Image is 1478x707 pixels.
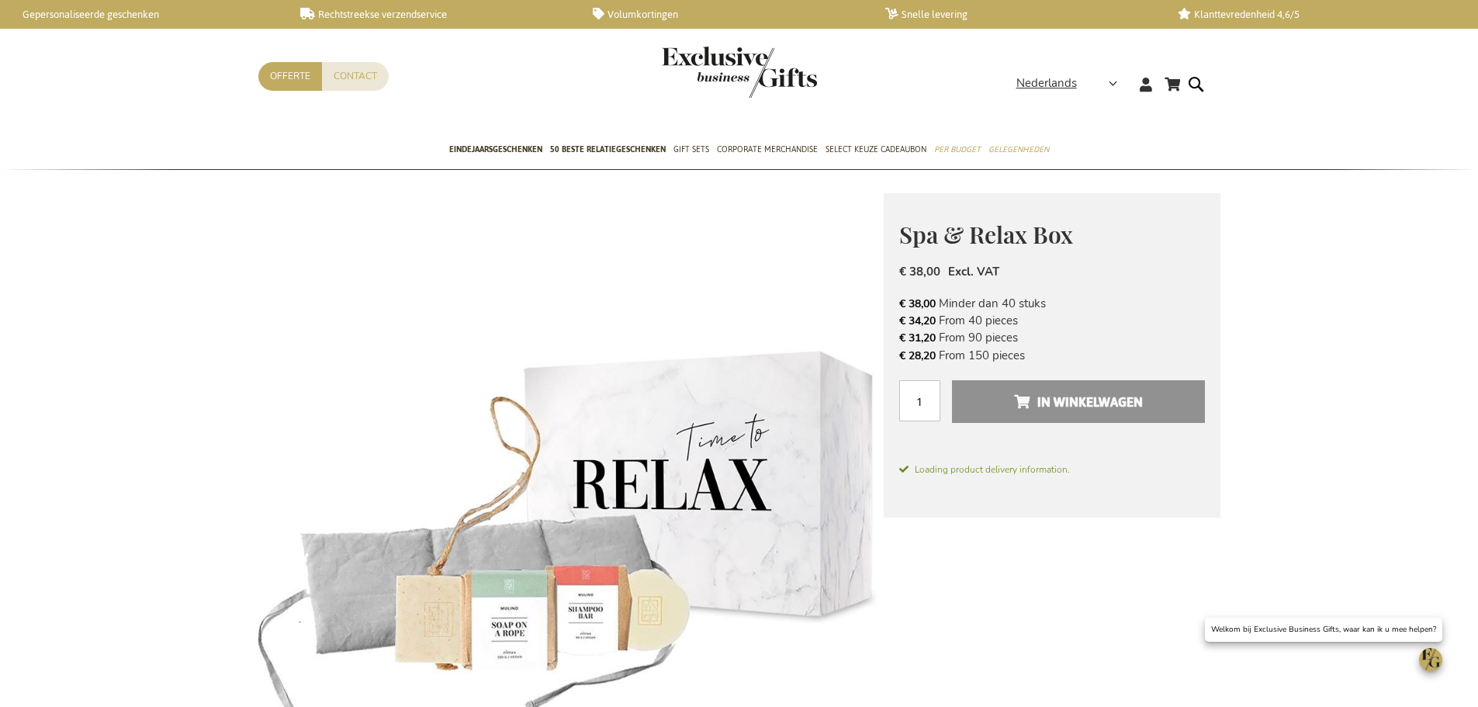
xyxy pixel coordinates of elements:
span: € 38,00 [899,264,940,279]
a: Offerte [258,62,322,91]
a: Corporate Merchandise [717,131,818,170]
span: Gelegenheden [988,141,1049,158]
li: From 40 pieces [899,312,1205,329]
a: Gelegenheden [988,131,1049,170]
a: Contact [322,62,389,91]
a: Eindejaarsgeschenken [449,131,542,170]
a: store logo [662,47,739,98]
a: Gepersonaliseerde geschenken [8,8,275,21]
span: Corporate Merchandise [717,141,818,158]
a: Volumkortingen [593,8,860,21]
li: Minder dan 40 stuks [899,295,1205,312]
a: Select Keuze Cadeaubon [826,131,926,170]
span: 50 beste relatiegeschenken [550,141,666,158]
span: Spa & Relax Box [899,219,1073,250]
span: € 34,20 [899,314,936,328]
a: Gift Sets [673,131,709,170]
span: Excl. VAT [948,264,999,279]
span: Select Keuze Cadeaubon [826,141,926,158]
span: € 28,20 [899,348,936,363]
span: € 31,20 [899,331,936,345]
img: Exclusive Business gifts logo [662,47,817,98]
span: Gift Sets [673,141,709,158]
a: Per Budget [934,131,981,170]
span: Per Budget [934,141,981,158]
a: Rechtstreekse verzendservice [300,8,568,21]
input: Aantal [899,380,940,421]
a: 50 beste relatiegeschenken [550,131,666,170]
li: From 150 pieces [899,347,1205,364]
a: Klanttevredenheid 4,6/5 [1178,8,1445,21]
li: From 90 pieces [899,329,1205,346]
a: Snelle levering [885,8,1153,21]
span: Eindejaarsgeschenken [449,141,542,158]
span: Loading product delivery information. [899,463,1205,477]
span: € 38,00 [899,296,936,311]
span: Nederlands [1016,75,1077,92]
